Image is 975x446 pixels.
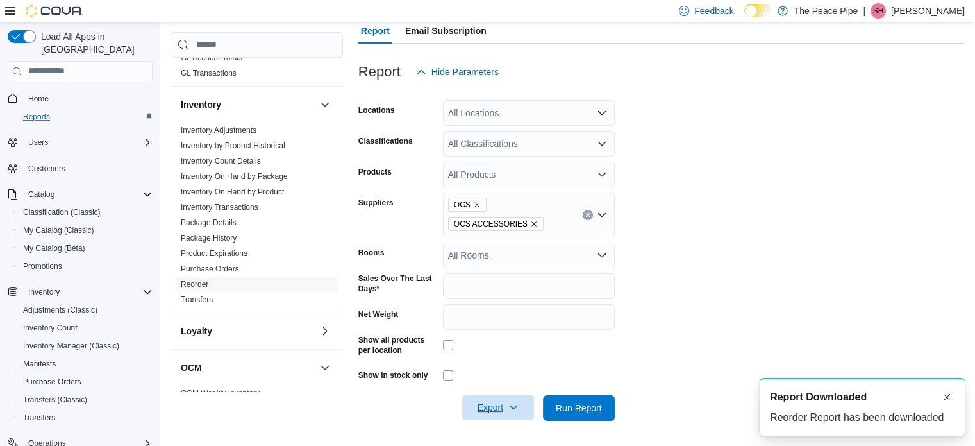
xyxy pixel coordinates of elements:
[13,373,158,391] button: Purchase Orders
[863,3,865,19] p: |
[181,126,256,135] a: Inventory Adjustments
[23,359,56,369] span: Manifests
[23,187,60,202] button: Catalog
[28,189,54,200] span: Catalog
[13,301,158,319] button: Adjustments (Classic)
[23,341,119,351] span: Inventory Manager (Classic)
[181,295,213,305] span: Transfers
[23,112,50,122] span: Reports
[18,410,153,425] span: Transfers
[181,156,261,166] span: Inventory Count Details
[317,360,333,375] button: OCM
[23,90,153,107] span: Home
[18,302,153,318] span: Adjustments (Classic)
[171,386,343,406] div: OCM
[583,210,593,220] button: Clear input
[13,337,158,355] button: Inventory Manager (Classic)
[181,69,237,78] a: GL Transactions
[181,202,258,212] span: Inventory Transactions
[181,295,213,304] a: Transfers
[317,97,333,112] button: Inventory
[770,390,867,405] span: Report Downloaded
[181,249,247,258] a: Product Expirations
[13,409,158,427] button: Transfers
[18,205,106,220] a: Classification (Classic)
[181,248,247,259] span: Product Expirations
[23,284,153,300] span: Inventory
[181,218,237,228] span: Package Details
[181,203,258,212] a: Inventory Transactions
[23,377,81,387] span: Purchase Orders
[405,18,487,44] span: Email Subscription
[18,374,153,390] span: Purchase Orders
[181,361,202,374] h3: OCM
[13,257,158,275] button: Promotions
[181,280,208,289] a: Reorder
[744,4,771,17] input: Dark Mode
[18,338,124,354] a: Inventory Manager (Classic)
[23,161,71,176] a: Customers
[473,201,481,209] button: Remove OCS from selection in this group
[18,223,153,238] span: My Catalog (Classic)
[358,335,438,356] label: Show all products per location
[361,18,390,44] span: Report
[13,239,158,257] button: My Catalog (Beta)
[597,250,607,261] button: Open list of options
[3,89,158,108] button: Home
[454,198,471,211] span: OCS
[23,207,101,218] span: Classification (Classic)
[181,53,242,63] span: GL Account Totals
[28,287,60,297] span: Inventory
[18,241,153,256] span: My Catalog (Beta)
[13,319,158,337] button: Inventory Count
[530,220,538,228] button: Remove OCS ACCESSORIES from selection in this group
[13,391,158,409] button: Transfers (Classic)
[454,218,528,230] span: OCS ACCESSORIES
[18,302,103,318] a: Adjustments (Classic)
[181,141,285,150] a: Inventory by Product Historical
[181,98,315,111] button: Inventory
[358,64,401,80] h3: Report
[36,30,153,56] span: Load All Apps in [GEOGRAPHIC_DATA]
[181,234,237,243] a: Package History
[23,91,54,107] a: Home
[770,390,954,405] div: Notification
[3,185,158,203] button: Catalog
[891,3,965,19] p: [PERSON_NAME]
[3,133,158,151] button: Users
[18,205,153,220] span: Classification (Classic)
[18,320,153,336] span: Inventory Count
[794,3,858,19] p: The Peace Pipe
[23,160,153,176] span: Customers
[939,390,954,405] button: Dismiss toast
[181,187,284,196] a: Inventory On Hand by Product
[23,225,94,236] span: My Catalog (Classic)
[181,53,242,62] a: GL Account Totals
[431,65,499,78] span: Hide Parameters
[18,259,153,274] span: Promotions
[358,248,385,258] label: Rooms
[181,325,315,338] button: Loyalty
[23,395,87,405] span: Transfers (Classic)
[23,323,78,333] span: Inventory Count
[411,59,504,85] button: Hide Parameters
[171,50,343,86] div: Finance
[13,108,158,126] button: Reports
[181,172,288,181] a: Inventory On Hand by Package
[181,264,239,274] span: Purchase Orders
[181,388,260,399] span: OCM Weekly Inventory
[181,389,260,398] a: OCM Weekly Inventory
[358,105,395,116] label: Locations
[543,395,615,421] button: Run Report
[597,169,607,180] button: Open list of options
[181,98,221,111] h3: Inventory
[181,68,237,78] span: GL Transactions
[18,356,153,372] span: Manifests
[871,3,886,19] div: Sarah Hatch
[470,395,526,420] span: Export
[770,410,954,425] div: Reorder Report has been downloaded
[181,141,285,151] span: Inventory by Product Historical
[694,4,733,17] span: Feedback
[13,221,158,239] button: My Catalog (Classic)
[3,283,158,301] button: Inventory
